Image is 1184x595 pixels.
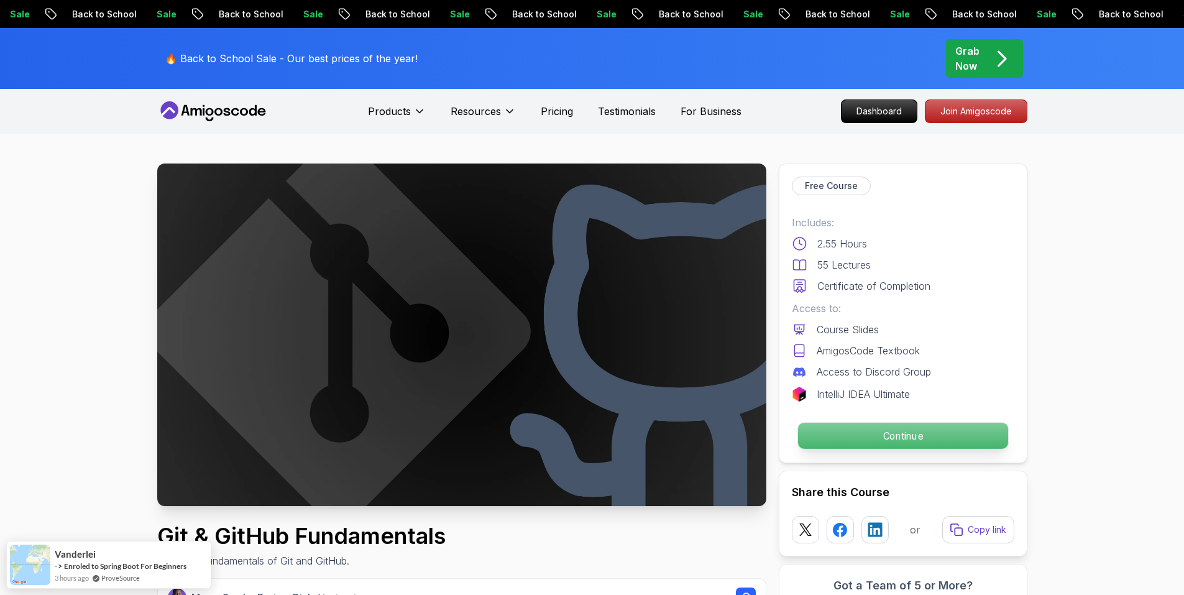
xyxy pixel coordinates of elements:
[792,484,1014,501] h2: Share this Course
[817,236,867,251] p: 2.55 Hours
[451,104,516,129] button: Resources
[462,8,502,21] p: Sale
[818,8,902,21] p: Back to School
[55,561,63,571] span: ->
[817,343,920,358] p: AmigosCode Textbook
[942,516,1014,543] button: Copy link
[525,8,609,21] p: Back to School
[910,522,920,537] p: or
[792,215,1014,230] p: Includes:
[756,8,796,21] p: Sale
[368,104,411,119] p: Products
[925,100,1027,122] p: Join Amigoscode
[792,301,1014,316] p: Access to:
[968,524,1006,536] p: Copy link
[817,257,871,272] p: 55 Lectures
[55,549,96,560] span: Vanderlei
[792,387,807,402] img: jetbrains logo
[792,577,1014,594] h3: Got a Team of 5 or More?
[805,180,858,192] p: Free Course
[817,279,930,293] p: Certificate of Completion
[609,8,649,21] p: Sale
[681,104,741,119] a: For Business
[101,573,140,583] a: ProveSource
[902,8,942,21] p: Sale
[22,8,62,21] p: Sale
[817,364,931,379] p: Access to Discord Group
[157,553,446,568] p: Learn the fundamentals of Git and GitHub.
[165,51,418,66] p: 🔥 Back to School Sale - Our best prices of the year!
[451,104,501,119] p: Resources
[1049,8,1089,21] p: Sale
[797,423,1007,449] p: Continue
[10,545,50,585] img: provesource social proof notification image
[925,99,1027,123] a: Join Amigoscode
[541,104,573,119] a: Pricing
[817,322,879,337] p: Course Slides
[598,104,656,119] a: Testimonials
[797,422,1008,450] button: Continue
[965,8,1049,21] p: Back to School
[842,100,917,122] p: Dashboard
[231,8,316,21] p: Back to School
[169,8,209,21] p: Sale
[955,44,980,73] p: Grab Now
[841,99,917,123] a: Dashboard
[85,8,169,21] p: Back to School
[64,561,186,571] a: Enroled to Spring Boot For Beginners
[671,8,756,21] p: Back to School
[817,387,910,402] p: IntelliJ IDEA Ultimate
[157,164,766,506] img: git-github-fundamentals_thumbnail
[316,8,356,21] p: Sale
[55,573,89,583] span: 3 hours ago
[378,8,462,21] p: Back to School
[157,524,446,548] h1: Git & GitHub Fundamentals
[368,104,426,129] button: Products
